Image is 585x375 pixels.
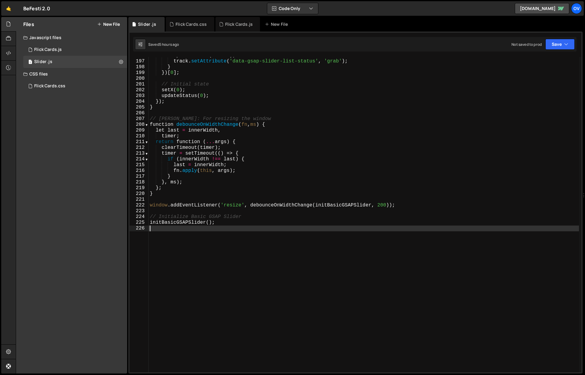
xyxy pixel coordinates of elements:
[130,76,149,82] div: 200
[225,21,253,27] div: Flick Cards.js
[130,145,149,151] div: 212
[130,156,149,162] div: 214
[130,226,149,231] div: 226
[23,5,50,12] div: BeFesti 2.0
[511,42,542,47] div: Not saved to prod
[130,87,149,93] div: 202
[130,179,149,185] div: 218
[130,116,149,122] div: 207
[16,68,127,80] div: CSS files
[34,83,65,89] div: Flick Cards.css
[130,128,149,133] div: 209
[23,21,34,28] h2: Files
[130,133,149,139] div: 210
[138,21,156,27] div: Slider .js
[571,3,582,14] a: Ov
[130,208,149,214] div: 223
[130,64,149,70] div: 198
[130,59,149,64] div: 197
[545,39,575,50] button: Save
[130,174,149,179] div: 217
[130,220,149,226] div: 225
[130,214,149,220] div: 224
[130,93,149,99] div: 203
[130,122,149,128] div: 208
[148,42,179,47] div: Saved
[34,59,52,65] div: Slider .js
[130,191,149,197] div: 220
[267,3,318,14] button: Code Only
[130,197,149,203] div: 221
[130,151,149,156] div: 213
[130,110,149,116] div: 206
[130,185,149,191] div: 219
[176,21,207,27] div: Flick Cards.css
[515,3,569,14] a: [DOMAIN_NAME]
[1,1,16,16] a: 🤙
[130,82,149,87] div: 201
[130,105,149,110] div: 205
[34,47,62,52] div: Flick Cards.js
[159,42,179,47] div: 5 hours ago
[130,70,149,76] div: 199
[130,99,149,105] div: 204
[97,22,120,27] button: New File
[130,162,149,168] div: 215
[28,60,32,65] span: 1
[130,139,149,145] div: 211
[265,21,290,27] div: New File
[23,56,127,68] div: 16566/45028.js
[23,80,127,92] div: 16566/45026.css
[23,44,127,56] div: 16566/45025.js
[130,203,149,208] div: 222
[16,32,127,44] div: Javascript files
[130,168,149,174] div: 216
